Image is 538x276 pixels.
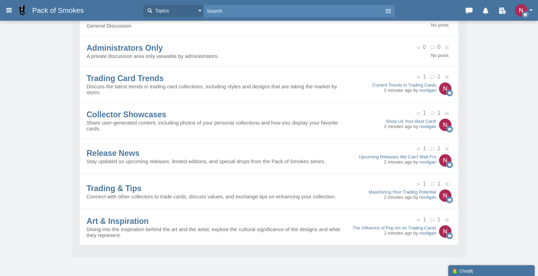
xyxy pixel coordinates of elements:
span: 1 [423,181,426,187]
a: Administrators Only [87,43,163,52]
img: n+ZzJu5kAAAAASUVORK5CYII= [439,189,451,202]
time: 2 minutes ago [384,159,412,165]
span: 0 [423,44,426,50]
span: Topics [153,7,169,14]
a: Trading & Tips [87,184,141,193]
a: Collector Showcases [87,110,166,119]
a: Pack of Smokes [16,4,140,17]
span: 1 [437,146,440,151]
time: 2 minutes ago [384,124,412,129]
span: ( ) [468,269,473,274]
img: n+ZzJu5kAAAAASUVORK5CYII= [439,82,451,95]
strong: 0 [469,269,472,274]
span: Pack of Smokes [32,6,89,14]
img: favicon.ico [16,4,32,17]
time: 2 minutes ago [384,195,412,200]
img: n+ZzJu5kAAAAASUVORK5CYII= [439,225,451,238]
a: The Influence of Pop Art on Trading Cards [352,225,436,230]
a: General [87,13,116,22]
a: Maximizing Your Trading Potential [369,189,436,195]
span: 1 [423,74,426,80]
span: 1 [437,217,440,223]
a: nooligan [419,195,436,200]
img: n+ZzJu5kAAAAASUVORK5CYII= [439,119,451,131]
a: nooligan [419,124,436,129]
img: n+ZzJu5kAAAAASUVORK5CYII= [515,4,527,17]
time: 2 minutes ago [384,88,412,93]
a: Upcoming Releases We Can't Wait For [359,154,436,159]
a: Release News [87,149,139,158]
img: n+ZzJu5kAAAAASUVORK5CYII= [439,154,451,167]
a: Trading Card Trends [87,74,164,83]
a: nooligan [419,88,436,93]
span: 1 [423,110,426,116]
a: Art & Inspiration [87,217,149,226]
span: 0 [437,44,440,50]
span: 1 [437,110,440,116]
span: 1 [423,146,426,151]
span: 1 [423,217,426,223]
a: Current Trends in Trading Cards [372,82,436,88]
a: nooligan [419,230,436,236]
span: 1 [437,74,440,80]
a: nooligan [419,159,436,165]
span: 1 [437,181,440,187]
input: Search [203,5,385,17]
time: 2 minutes ago [384,230,412,236]
a: Show Us Your Best Card! [384,119,436,124]
button: Topics [143,5,203,17]
div: Chat [452,267,531,274]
